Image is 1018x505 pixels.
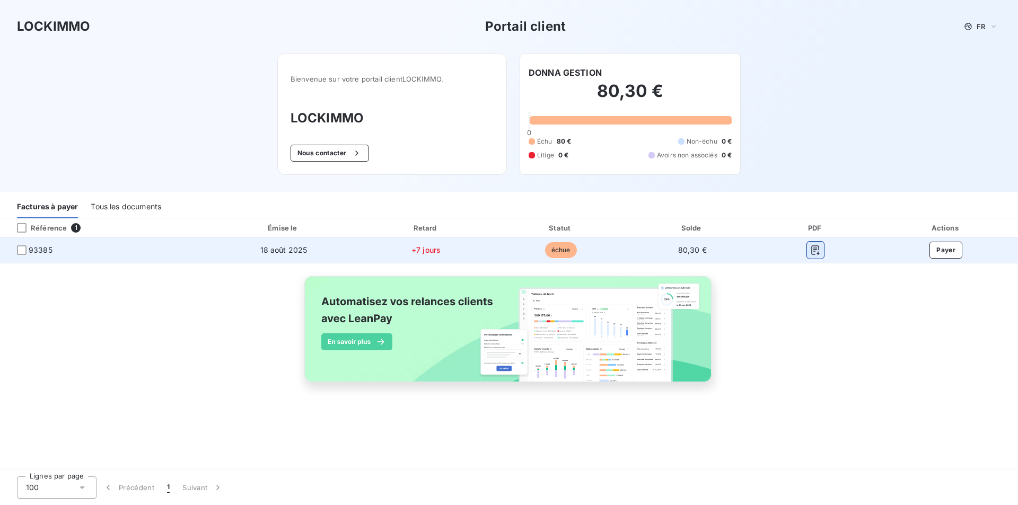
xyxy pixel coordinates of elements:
[291,109,494,128] h3: LOCKIMMO
[260,245,308,254] span: 18 août 2025
[722,137,732,146] span: 0 €
[360,223,492,233] div: Retard
[91,196,161,218] div: Tous les documents
[977,22,985,31] span: FR
[291,75,494,83] span: Bienvenue sur votre portail client LOCKIMMO .
[176,476,230,499] button: Suivant
[657,150,717,160] span: Avoirs non associés
[29,245,52,255] span: 93385
[545,242,577,258] span: échue
[629,223,755,233] div: Solde
[17,17,90,36] h3: LOCKIMMO
[722,150,732,160] span: 0 €
[529,81,732,112] h2: 80,30 €
[876,223,1016,233] div: Actions
[496,223,625,233] div: Statut
[687,137,717,146] span: Non-échu
[295,270,723,400] img: banner
[529,66,602,79] h6: DONNA GESTION
[558,150,568,160] span: 0 €
[557,137,572,146] span: 80 €
[485,17,566,36] h3: Portail client
[759,223,872,233] div: PDF
[537,137,552,146] span: Échu
[26,482,39,493] span: 100
[411,245,441,254] span: +7 jours
[161,476,176,499] button: 1
[527,128,531,137] span: 0
[678,245,707,254] span: 80,30 €
[291,145,369,162] button: Nous contacter
[96,476,161,499] button: Précédent
[71,223,81,233] span: 1
[17,196,78,218] div: Factures à payer
[167,482,170,493] span: 1
[929,242,962,259] button: Payer
[8,223,67,233] div: Référence
[212,223,356,233] div: Émise le
[537,150,554,160] span: Litige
